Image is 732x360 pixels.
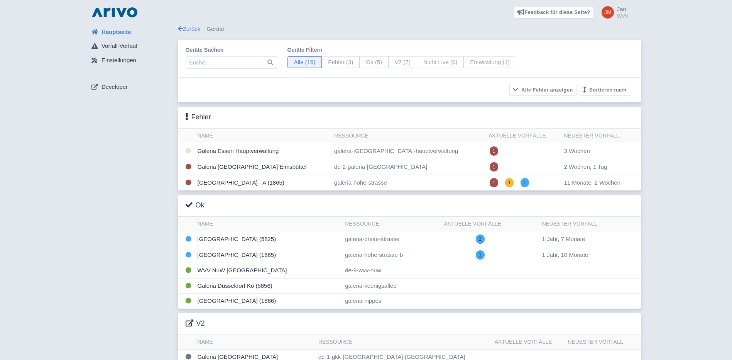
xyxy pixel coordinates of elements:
[186,201,205,210] h3: Ok
[194,129,331,143] th: Name
[186,56,278,69] input: Suche…
[490,162,499,172] span: 1
[490,146,499,156] span: 1
[342,278,441,294] td: galeria-koenigsallee
[617,6,626,12] span: Jan
[321,56,360,68] span: Fehler (3)
[194,294,342,309] td: [GEOGRAPHIC_DATA] (1866)
[490,178,499,187] span: 1
[194,143,331,159] td: Galeria Essen Hauptverwaltung
[342,294,441,309] td: galeria-nippes
[178,25,641,34] div: Geräte
[564,163,607,170] span: 2 Wochen, 1 Tag
[539,217,641,231] th: Neuester Vorfall
[101,28,131,37] span: Hauptseite
[287,46,516,54] label: Geräte filtern
[417,56,464,68] span: Nicht Live (0)
[342,217,441,231] th: Ressource
[101,83,128,92] span: Developer
[101,42,137,51] span: Vorfall-Verlauf
[194,278,342,294] td: Galeria Düsseldorf Kö (5856)
[85,53,178,68] a: Einstellungen
[186,46,278,54] label: Geräte suchen
[85,39,178,54] a: Vorfall-Verlauf
[564,179,620,186] span: 11 Monate, 2 Wochen
[194,335,315,350] th: Name
[561,129,641,143] th: Neuester Vorfall
[476,234,485,244] span: 2
[476,250,485,260] span: 1
[505,178,514,187] span: 1
[565,335,641,350] th: Neuester Vorfall
[514,6,594,19] a: Feedback für diese Seite?
[194,263,342,278] td: WVV NuW [GEOGRAPHIC_DATA]
[509,84,576,96] button: Alle Fehler anzeigen
[441,217,539,231] th: Aktuelle Vorfälle
[597,6,629,19] a: Jan WVV
[90,6,139,19] img: logo
[342,231,441,247] td: galeria-breite-strasse
[542,251,588,258] span: 1 Jahr, 10 Monate
[194,159,331,175] td: Galeria [GEOGRAPHIC_DATA] Eimsbüttel
[101,56,136,65] span: Einstellungen
[186,113,211,122] h3: Fehler
[485,129,561,143] th: Aktuelle Vorfälle
[564,148,590,154] span: 3 Wochen
[331,143,485,159] td: galeria-[GEOGRAPHIC_DATA]-hauptverwaltung
[194,247,342,263] td: [GEOGRAPHIC_DATA] (1865)
[331,129,485,143] th: Ressource
[178,25,201,32] a: Zurück
[388,56,417,68] span: V2 (7)
[617,14,629,19] small: WVV
[463,56,516,68] span: Entwicklung (1)
[287,56,322,68] span: Alle (16)
[331,159,485,175] td: de-2-galeria-[GEOGRAPHIC_DATA]
[194,175,331,191] td: [GEOGRAPHIC_DATA] - A (1865)
[85,25,178,39] a: Hauptseite
[194,217,342,231] th: Name
[342,247,441,263] td: galeria-hohe-strasse-b
[85,80,178,94] a: Developer
[542,236,585,242] span: 1 Jahr, 7 Monate
[359,56,389,68] span: Ok (5)
[186,319,205,328] h3: V2
[492,335,565,350] th: Aktuelle Vorfälle
[580,84,630,96] button: Sortieren nach
[521,178,529,187] span: 1
[331,175,485,191] td: galeria-hohe-strasse
[315,335,492,350] th: Ressource
[194,231,342,247] td: [GEOGRAPHIC_DATA] (5825)
[342,263,441,278] td: de-9-wvv-nuw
